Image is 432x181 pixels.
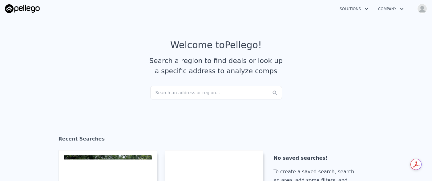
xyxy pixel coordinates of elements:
[373,3,409,15] button: Company
[335,3,373,15] button: Solutions
[273,154,362,162] div: No saved searches!
[170,40,262,51] div: Welcome to Pellego !
[147,56,285,76] div: Search a region to find deals or look up a specific address to analyze comps
[417,4,427,14] img: avatar
[150,86,282,99] div: Search an address or region...
[5,4,40,13] img: Pellego
[59,130,374,150] div: Recent Searches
